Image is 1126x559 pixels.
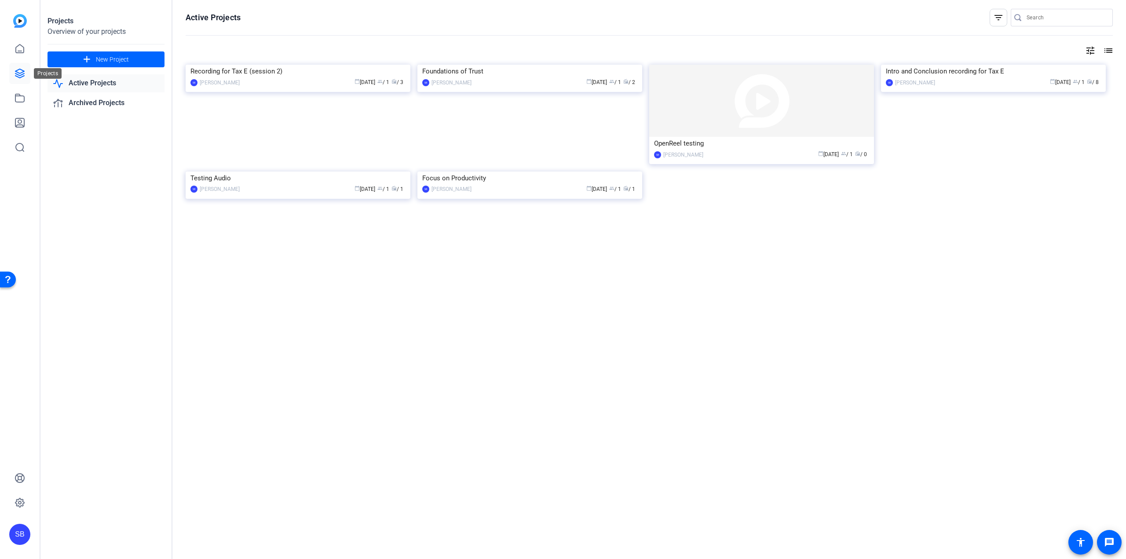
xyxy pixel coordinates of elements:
[623,186,629,191] span: radio
[654,137,869,150] div: OpenReel testing
[34,68,62,79] div: Projects
[48,94,165,112] a: Archived Projects
[422,65,637,78] div: Foundations of Trust
[818,151,823,156] span: calendar_today
[355,186,360,191] span: calendar_today
[1073,79,1078,84] span: group
[9,524,30,545] div: SB
[609,186,614,191] span: group
[586,79,592,84] span: calendar_today
[422,186,429,193] div: SB
[886,79,893,86] div: SB
[1075,537,1086,548] mat-icon: accessibility
[81,54,92,65] mat-icon: add
[377,79,389,85] span: / 1
[586,186,607,192] span: [DATE]
[186,12,241,23] h1: Active Projects
[48,26,165,37] div: Overview of your projects
[391,79,397,84] span: radio
[841,151,853,157] span: / 1
[391,79,403,85] span: / 3
[855,151,867,157] span: / 0
[1050,79,1055,84] span: calendar_today
[48,51,165,67] button: New Project
[1104,537,1115,548] mat-icon: message
[48,74,165,92] a: Active Projects
[190,186,197,193] div: SB
[422,172,637,185] div: Focus on Productivity
[886,65,1101,78] div: Intro and Conclusion recording for Tax E
[431,185,472,194] div: [PERSON_NAME]
[623,79,629,84] span: radio
[377,186,389,192] span: / 1
[13,14,27,28] img: blue-gradient.svg
[855,151,860,156] span: radio
[623,186,635,192] span: / 1
[1102,45,1113,56] mat-icon: list
[993,12,1004,23] mat-icon: filter_list
[841,151,846,156] span: group
[1087,79,1099,85] span: / 8
[586,186,592,191] span: calendar_today
[1073,79,1085,85] span: / 1
[200,185,240,194] div: [PERSON_NAME]
[623,79,635,85] span: / 2
[1027,12,1106,23] input: Search
[355,79,360,84] span: calendar_today
[377,186,383,191] span: group
[609,186,621,192] span: / 1
[895,78,935,87] div: [PERSON_NAME]
[48,16,165,26] div: Projects
[1085,45,1096,56] mat-icon: tune
[586,79,607,85] span: [DATE]
[96,55,129,64] span: New Project
[609,79,621,85] span: / 1
[1050,79,1071,85] span: [DATE]
[422,79,429,86] div: SB
[377,79,383,84] span: group
[818,151,839,157] span: [DATE]
[609,79,614,84] span: group
[355,79,375,85] span: [DATE]
[431,78,472,87] div: [PERSON_NAME]
[190,172,406,185] div: Testing Audio
[34,94,54,102] div: Library
[190,65,406,78] div: Recording for Tax E (session 2)
[391,186,397,191] span: radio
[355,186,375,192] span: [DATE]
[663,150,703,159] div: [PERSON_NAME]
[200,78,240,87] div: [PERSON_NAME]
[1087,79,1092,84] span: radio
[190,79,197,86] div: SB
[391,186,403,192] span: / 1
[654,151,661,158] div: SB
